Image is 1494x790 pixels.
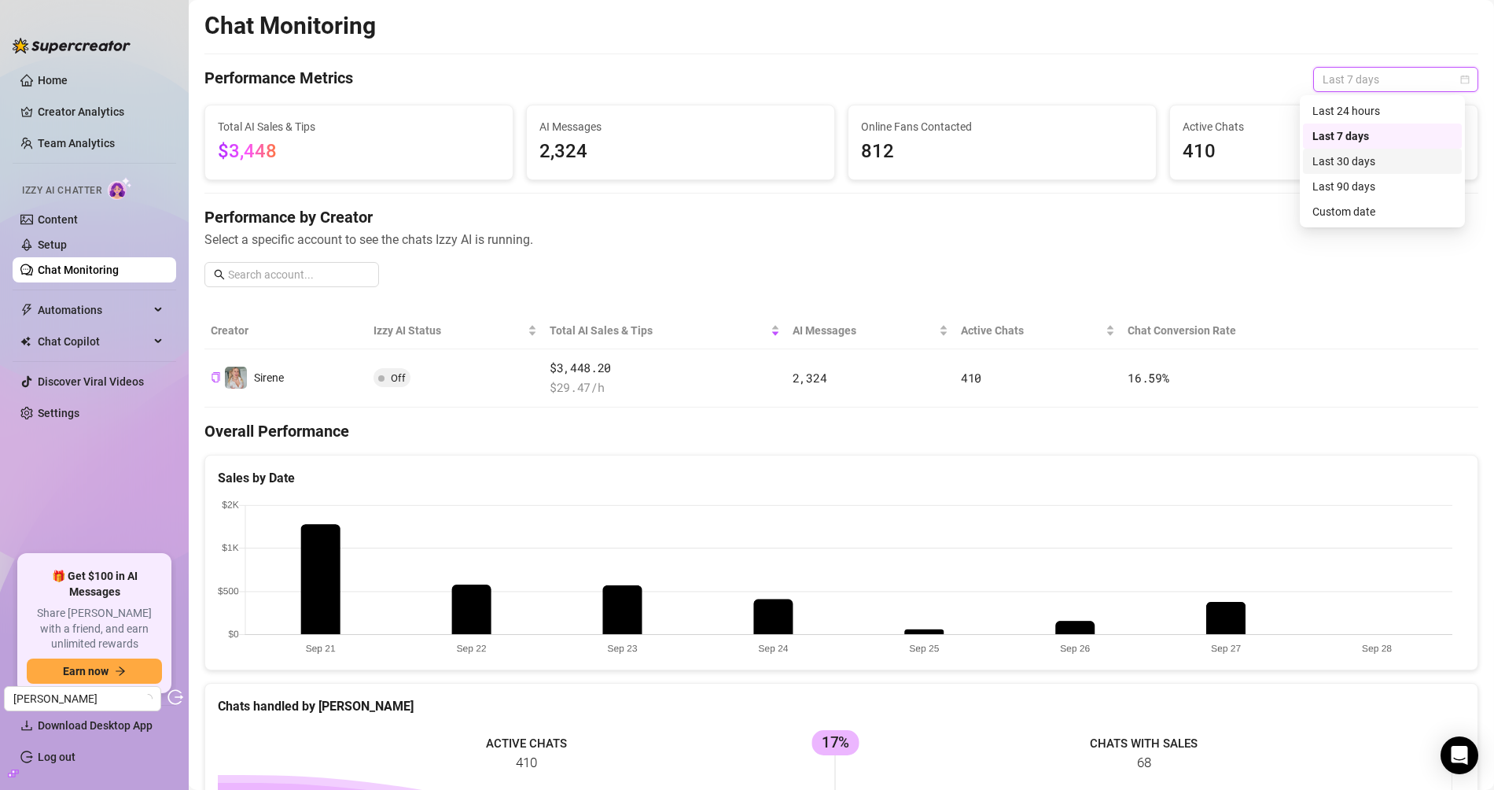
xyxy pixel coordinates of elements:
span: Automations [38,297,149,323]
button: Earn nowarrow-right [27,659,162,684]
span: 410 [961,370,981,386]
span: download [20,719,33,732]
h4: Overall Performance [204,420,1478,442]
span: Active Chats [961,322,1102,339]
div: Sales by Date [218,468,1465,488]
a: Chat Monitoring [38,264,119,276]
span: 16.59 % [1128,370,1168,386]
th: AI Messages [786,312,955,349]
span: arrow-right [115,666,126,677]
img: AI Chatter [108,177,132,200]
span: Irene [13,687,152,711]
th: Izzy AI Status [367,312,543,349]
span: loading [142,692,155,706]
div: Last 7 days [1303,124,1462,149]
a: Team Analytics [38,137,115,150]
h2: Chat Monitoring [204,11,376,41]
input: Search account... [228,266,370,283]
a: Creator Analytics [38,99,164,124]
div: Custom date [1303,199,1462,224]
span: Last 7 days [1323,68,1469,91]
span: Select a specific account to see the chats Izzy AI is running. [204,230,1478,249]
th: Creator [204,312,367,349]
span: Chat Copilot [38,329,149,354]
span: Izzy AI Chatter [22,183,101,198]
div: Last 30 days [1303,149,1462,174]
th: Chat Conversion Rate [1121,312,1351,349]
span: Online Fans Contacted [861,118,1143,135]
span: AI Messages [539,118,822,135]
a: Setup [38,238,67,251]
span: Share [PERSON_NAME] with a friend, and earn unlimited rewards [27,606,162,652]
span: Off [391,372,406,384]
span: Sirene [254,371,284,384]
img: logo-BBDzfeDw.svg [13,38,131,54]
span: $ 29.47 /h [550,378,780,397]
a: Discover Viral Videos [38,375,144,388]
th: Total AI Sales & Tips [543,312,786,349]
div: Last 30 days [1312,153,1452,170]
span: build [8,768,19,779]
span: copy [211,372,221,382]
a: Content [38,213,78,226]
span: Download Desktop App [38,719,153,732]
span: 812 [861,137,1143,167]
img: Sirene [225,367,247,389]
th: Active Chats [955,312,1121,349]
div: Last 24 hours [1303,98,1462,124]
a: Settings [38,407,79,419]
span: 2,324 [793,370,827,386]
img: Chat Copilot [20,336,31,347]
div: Chats handled by [PERSON_NAME] [218,696,1465,716]
div: Last 7 days [1312,127,1452,145]
span: $3,448 [218,140,277,162]
h4: Performance Metrics [204,67,353,92]
div: Last 90 days [1312,178,1452,195]
div: Last 24 hours [1312,102,1452,120]
h4: Performance by Creator [204,206,1478,228]
span: Total AI Sales & Tips [550,322,767,339]
a: Home [38,74,68,87]
span: Active Chats [1183,118,1465,135]
button: Copy Creator ID [211,372,221,384]
div: Last 90 days [1303,174,1462,199]
span: 🎁 Get $100 in AI Messages [27,569,162,600]
span: 2,324 [539,137,822,167]
span: logout [167,689,183,705]
span: thunderbolt [20,304,33,316]
span: 410 [1183,137,1465,167]
span: Earn now [63,665,109,677]
span: calendar [1460,75,1470,84]
div: Open Intercom Messenger [1441,736,1478,774]
span: Izzy AI Status [373,322,524,339]
span: AI Messages [793,322,936,339]
span: Total AI Sales & Tips [218,118,500,135]
span: $3,448.20 [550,359,780,378]
a: Log out [38,751,75,763]
span: search [214,269,225,280]
div: Custom date [1312,203,1452,220]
